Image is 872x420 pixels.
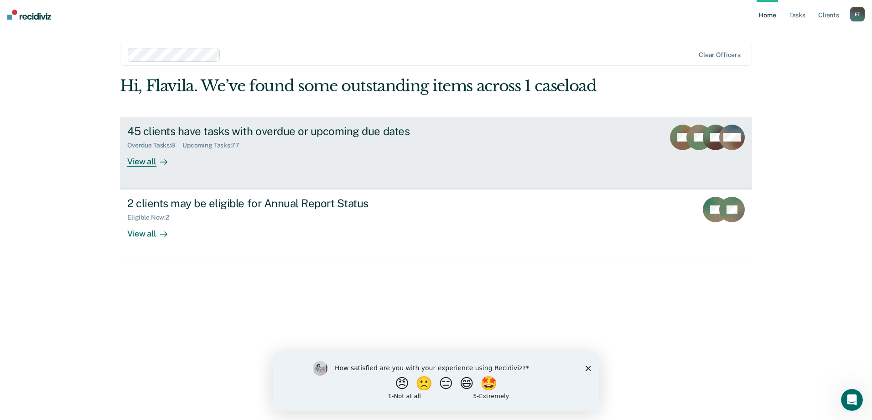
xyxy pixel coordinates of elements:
div: 2 clients may be eligible for Annual Report Status [127,197,447,210]
div: Eligible Now : 2 [127,214,176,221]
a: 45 clients have tasks with overdue or upcoming due datesOverdue Tasks:8Upcoming Tasks:77View all [120,117,752,189]
div: View all [127,221,178,239]
div: 45 clients have tasks with overdue or upcoming due dates [127,125,447,138]
div: Clear officers [699,51,741,59]
div: F T [850,7,865,21]
iframe: Intercom live chat [841,389,863,411]
img: Recidiviz [7,10,51,20]
div: Overdue Tasks : 8 [127,142,182,149]
div: Hi, Flavila. We’ve found some outstanding items across 1 caseload [120,77,626,95]
iframe: Survey by Kim from Recidiviz [273,352,599,411]
div: Upcoming Tasks : 77 [182,142,247,149]
div: View all [127,149,178,167]
a: 2 clients may be eligible for Annual Report StatusEligible Now:2View all [120,189,752,261]
button: FT [850,7,865,21]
